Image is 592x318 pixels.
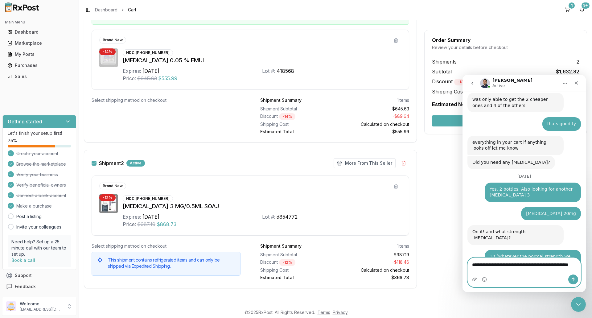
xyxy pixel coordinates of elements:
[8,130,71,136] p: Let's finish your setup first!
[11,258,35,263] a: Book a call
[2,270,76,281] button: Support
[7,29,71,35] div: Dashboard
[16,151,58,157] span: Create your account
[15,283,36,290] span: Feedback
[123,67,141,75] div: Expires:
[5,38,74,49] a: Marketplace
[334,158,396,168] button: More From This Seller
[2,2,42,12] img: RxPost Logo
[432,115,579,126] button: Secure Checkout
[279,259,295,266] div: - 12 %
[432,44,579,51] div: Review your details before checkout
[123,49,173,56] div: NDC: [PHONE_NUMBER]
[16,182,66,188] span: Verify beneficial owners
[123,195,173,202] div: NDC: [PHONE_NUMBER]
[99,194,118,213] img: Trulicity 3 MG/0.5ML SOAJ
[20,307,63,312] p: [EMAIL_ADDRESS][DOMAIN_NAME]
[279,113,295,120] div: - 14 %
[95,7,136,13] nav: breadcrumb
[142,213,159,221] div: [DATE]
[260,252,332,258] div: Shipment Subtotal
[16,213,42,220] a: Post a listing
[99,37,126,43] div: Brand New
[16,203,52,209] span: Make a purchase
[432,38,579,43] div: Order Summary
[432,78,471,85] span: Discount
[260,97,302,103] div: Shipment Summary
[7,73,71,80] div: Sales
[337,106,409,112] div: $645.63
[337,129,409,135] div: $555.99
[2,49,76,59] button: My Posts
[333,310,348,315] a: Privacy
[99,48,118,67] img: Restasis 0.05 % EMUL
[11,239,67,257] p: Need help? Set up a 25 minute call with our team to set up.
[7,51,71,57] div: My Posts
[556,68,579,75] span: $1,632.82
[260,121,332,127] div: Shipping Cost
[99,48,116,55] div: - 14 %
[2,27,76,37] button: Dashboard
[123,202,401,211] div: [MEDICAL_DATA] 3 MG/0.5ML SOAJ
[123,56,401,65] div: [MEDICAL_DATA] 0.05 % EMUL
[16,192,66,199] span: Connect a bank account
[397,243,409,249] div: 1 items
[8,138,17,144] span: 75 %
[5,20,74,25] h2: Main Menu
[569,2,575,9] div: 1
[123,75,136,82] div: Price:
[571,297,586,312] iframe: Intercom live chat
[95,7,117,13] a: Dashboard
[7,62,71,68] div: Purchases
[16,161,66,167] span: Browse the marketplace
[454,79,471,85] div: - 13 %
[16,171,58,178] span: Verify your business
[337,259,409,266] div: - $118.46
[260,243,302,249] div: Shipment Summary
[126,160,145,167] div: Active
[260,106,332,112] div: Shipment Subtotal
[20,301,63,307] p: Welcome
[8,118,42,125] h3: Getting started
[432,58,457,65] span: Shipments
[123,213,141,221] div: Expires:
[432,68,452,75] span: Subtotal
[92,243,240,249] div: Select shipping method on checkout
[5,49,74,60] a: My Posts
[92,97,240,103] div: Select shipping method on checkout
[337,252,409,258] div: $987.19
[337,121,409,127] div: Calculated on checkout
[6,301,16,311] img: User avatar
[5,27,74,38] a: Dashboard
[562,5,572,15] button: 1
[577,5,587,15] button: 9+
[2,72,76,81] button: Sales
